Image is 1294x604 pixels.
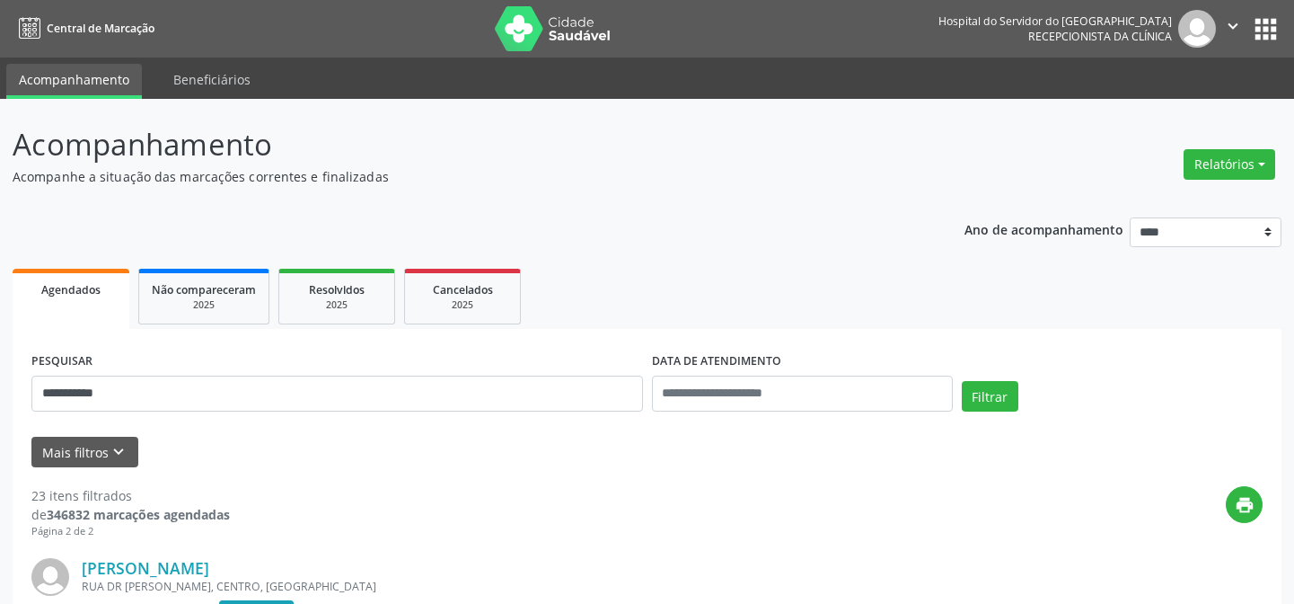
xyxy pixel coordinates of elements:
label: DATA DE ATENDIMENTO [652,348,781,376]
span: Recepcionista da clínica [1028,29,1172,44]
a: Central de Marcação [13,13,154,43]
button: Relatórios [1184,149,1275,180]
button:  [1216,10,1250,48]
span: Agendados [41,282,101,298]
label: PESQUISAR [31,348,92,376]
i:  [1223,16,1243,36]
div: RUA DR [PERSON_NAME], CENTRO, [GEOGRAPHIC_DATA] [82,579,993,594]
a: Acompanhamento [6,64,142,99]
button: Filtrar [962,381,1018,412]
div: 2025 [292,298,382,312]
span: Cancelados [433,282,493,298]
div: Hospital do Servidor do [GEOGRAPHIC_DATA] [938,13,1172,29]
div: Página 2 de 2 [31,524,230,539]
span: Não compareceram [152,282,256,298]
img: img [31,558,69,596]
a: [PERSON_NAME] [82,558,209,578]
button: Mais filtroskeyboard_arrow_down [31,437,138,468]
span: Resolvidos [309,282,365,298]
p: Ano de acompanhamento [964,218,1123,240]
button: print [1226,486,1263,523]
button: apps [1250,13,1281,45]
img: img [1178,10,1216,48]
i: print [1235,495,1254,515]
div: 23 itens filtrados [31,486,230,505]
div: de [31,505,230,524]
a: Beneficiários [161,64,263,95]
div: 2025 [418,298,507,312]
i: keyboard_arrow_down [109,442,128,462]
p: Acompanhamento [13,122,901,167]
p: Acompanhe a situação das marcações correntes e finalizadas [13,167,901,186]
div: 2025 [152,298,256,312]
span: Central de Marcação [47,21,154,36]
strong: 346832 marcações agendadas [47,506,230,523]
